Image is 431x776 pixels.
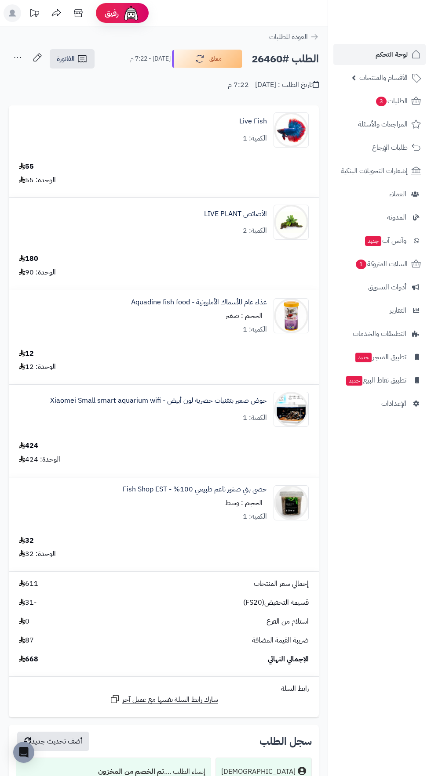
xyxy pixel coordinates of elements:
[358,118,408,130] span: المراجعات والأسئلة
[376,48,408,61] span: لوحة التحكم
[204,209,267,219] a: الأصائص LIVE PLANT
[372,141,408,154] span: طلبات الإرجاع
[19,549,56,559] div: الوحدة: 32
[19,598,37,608] span: -31
[243,512,267,522] div: الكمية: 1
[105,8,119,18] span: رفيق
[19,362,56,372] div: الوحدة: 12
[333,44,426,65] a: لوحة التحكم
[110,694,218,705] a: شارك رابط السلة نفسها مع عميل آخر
[333,137,426,158] a: طلبات الإرجاع
[243,226,267,236] div: الكمية: 2
[345,374,406,386] span: تطبيق نقاط البيع
[268,654,309,664] span: الإجمالي النهائي
[19,617,29,627] span: 0
[354,351,406,363] span: تطبيق المتجر
[368,281,406,293] span: أدوات التسويق
[365,236,381,246] span: جديد
[274,298,308,333] img: 1711003036-71EcsxxyC%D8%B3%D9%8A%D9%8A%D9%8A%D8%B6%D8%B5%D8%ABWsxdsdwsxr-oL-90x90.jpg
[19,162,34,172] div: 55
[23,4,45,24] a: تحديثات المنصة
[19,254,38,264] div: 180
[19,455,60,465] div: الوحدة: 424
[333,346,426,368] a: تطبيق المتجرجديد
[57,54,75,64] span: الفاتورة
[19,349,34,359] div: 12
[19,441,38,451] div: 424
[19,267,56,278] div: الوحدة: 90
[359,72,408,84] span: الأقسام والمنتجات
[333,90,426,112] a: الطلبات3
[12,684,315,694] div: رابط السلة
[13,742,34,763] div: Open Intercom Messenger
[19,579,38,589] span: 611
[333,300,426,321] a: التقارير
[254,579,309,589] span: إجمالي سعر المنتجات
[375,95,408,107] span: الطلبات
[123,484,267,494] a: حصى بني صغير ناعم طبيعي 100% - Fish Shop EST
[346,376,362,386] span: جديد
[259,736,312,747] h3: سجل الطلب
[243,134,267,144] div: الكمية: 1
[228,80,319,90] div: تاريخ الطلب : [DATE] - 7:22 م
[333,207,426,228] a: المدونة
[252,635,309,646] span: ضريبة القيمة المضافة
[274,392,308,427] img: 1748815276-UNS-cube-glas111s-aquarium%D8%A8%D8%A8%D8%A8%D8%A8%D8%A8%D8%A8-90x90.jpg
[122,4,140,22] img: ai-face.png
[19,175,56,185] div: الوحدة: 55
[122,695,218,705] span: شارك رابط السلة نفسها مع عميل آخر
[353,328,406,340] span: التطبيقات والخدمات
[19,654,38,664] span: 668
[243,598,309,608] span: قسيمة التخفيض(FS20)
[381,397,406,410] span: الإعدادات
[17,732,89,751] button: أضف تحديث جديد
[333,370,426,391] a: تطبيق نقاط البيعجديد
[50,49,95,69] a: الفاتورة
[355,258,408,270] span: السلات المتروكة
[19,635,34,646] span: 87
[356,260,366,269] span: 1
[333,184,426,205] a: العملاء
[274,205,308,240] img: 1670312342-bucephalandra-wavy-leaf-on-root-with-moss-90x90.jpg
[274,112,308,148] img: 1668693416-2844004-Center-1-90x90.jpg
[376,97,387,106] span: 3
[387,211,406,224] span: المدونة
[333,160,426,181] a: إشعارات التحويلات البنكية
[269,32,308,42] span: العودة للطلبات
[333,393,426,414] a: الإعدادات
[274,485,308,520] img: 1749044125-Untitled-23434343%D8%AB%D9%82%D8%AB%D9%82%D9%8A%D8%A8%D9%8A%D8%A8-90x90.jpg
[269,32,319,42] a: العودة للطلبات
[225,498,267,508] small: - الحجم : وسط
[19,536,34,546] div: 32
[364,235,406,247] span: وآتس آب
[239,116,267,126] a: Live Fish
[389,188,406,200] span: العملاء
[172,50,242,68] button: معلق
[333,277,426,298] a: أدوات التسويق
[243,325,267,335] div: الكمية: 1
[252,50,319,68] h2: الطلب #26460
[355,353,372,362] span: جديد
[333,253,426,274] a: السلات المتروكة1
[131,297,267,307] a: غذاء عام للأسماك الأمازونية - Aquadine fish food
[333,230,426,251] a: وآتس آبجديد
[390,304,406,317] span: التقارير
[267,617,309,627] span: استلام من الفرع
[243,413,267,423] div: الكمية: 1
[226,310,267,321] small: - الحجم : صغير
[130,54,171,63] small: [DATE] - 7:22 م
[341,165,408,177] span: إشعارات التحويلات البنكية
[333,323,426,344] a: التطبيقات والخدمات
[333,114,426,135] a: المراجعات والأسئلة
[50,396,267,406] a: حوض صغير بتقنيات حصرية لون أبيض - Xiaomei Small smart aquarium wifi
